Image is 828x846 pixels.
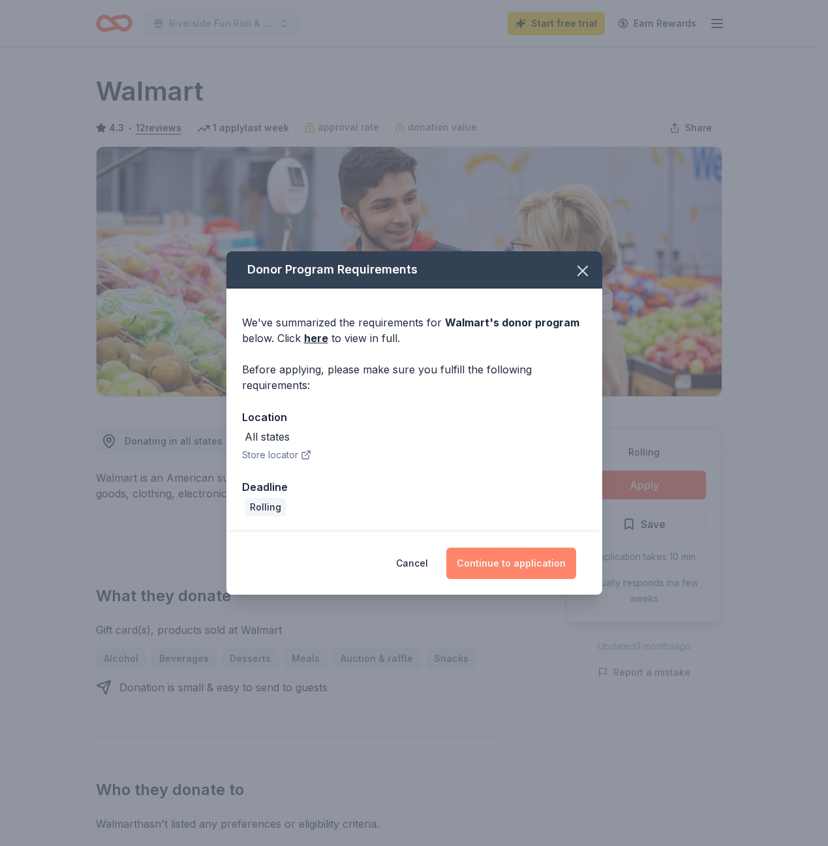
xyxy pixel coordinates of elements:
button: Cancel [396,548,428,579]
a: here [304,330,328,346]
div: Location [242,409,587,426]
button: Store locator [242,447,311,463]
div: Rolling [245,498,286,516]
button: Continue to application [446,548,576,579]
div: Before applying, please make sure you fulfill the following requirements: [242,362,587,393]
span: Walmart 's donor program [445,316,579,329]
div: Deadline [242,478,587,495]
div: All states [245,429,290,445]
div: We've summarized the requirements for below. Click to view in full. [242,315,587,346]
div: Donor Program Requirements [226,251,602,289]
